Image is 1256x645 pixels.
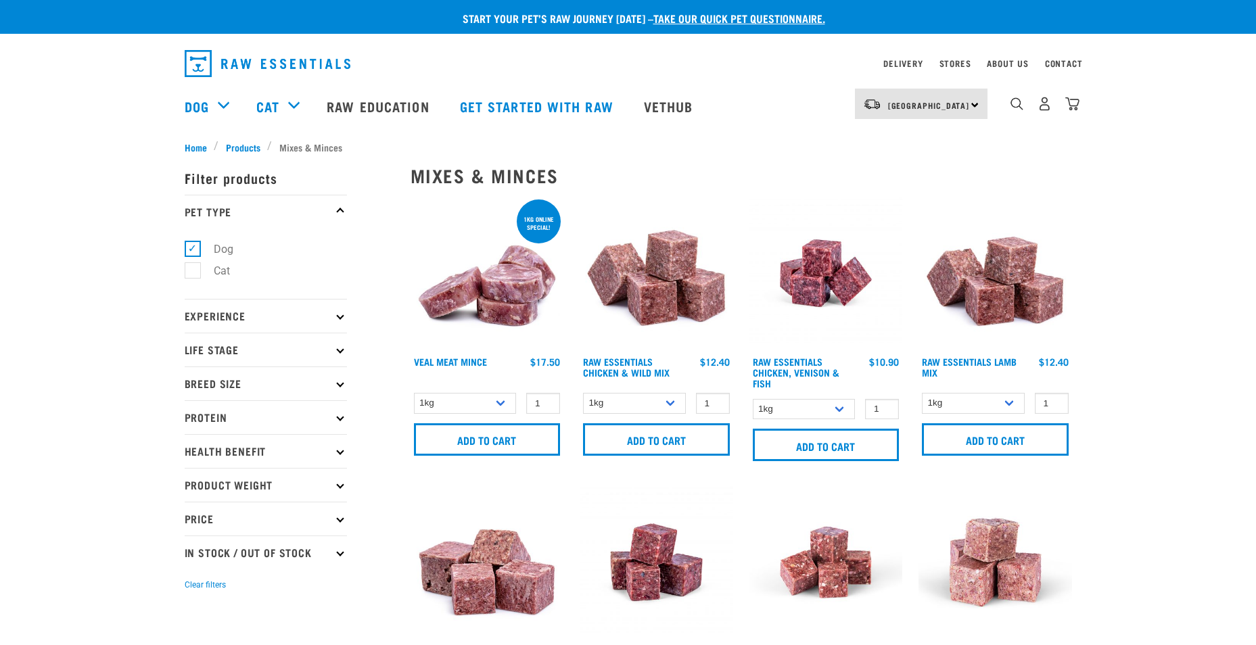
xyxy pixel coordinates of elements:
[185,333,347,366] p: Life Stage
[753,359,839,385] a: Raw Essentials Chicken, Venison & Fish
[1039,356,1069,367] div: $12.40
[1065,97,1079,111] img: home-icon@2x.png
[517,209,561,237] div: 1kg online special!
[1038,97,1052,111] img: user.png
[218,140,267,154] a: Products
[411,165,1072,186] h2: Mixes & Minces
[939,61,971,66] a: Stores
[192,241,239,258] label: Dog
[696,393,730,414] input: 1
[185,140,1072,154] nav: breadcrumbs
[185,366,347,400] p: Breed Size
[414,359,487,364] a: Veal Meat Mince
[883,61,923,66] a: Delivery
[313,79,446,133] a: Raw Education
[1010,97,1023,110] img: home-icon-1@2x.png
[192,262,235,279] label: Cat
[414,423,561,456] input: Add to cart
[411,485,564,639] img: 1113 RE Venison Mix 01
[226,140,260,154] span: Products
[863,98,881,110] img: van-moving.png
[185,140,214,154] a: Home
[185,434,347,468] p: Health Benefit
[185,535,347,569] p: In Stock / Out Of Stock
[922,423,1069,456] input: Add to cart
[530,356,560,367] div: $17.50
[185,400,347,434] p: Protein
[653,15,825,21] a: take our quick pet questionnaire.
[1045,61,1083,66] a: Contact
[185,96,209,116] a: Dog
[185,299,347,333] p: Experience
[185,502,347,535] p: Price
[583,423,730,456] input: Add to cart
[174,45,1083,82] nav: dropdown navigation
[749,197,903,350] img: Chicken Venison mix 1655
[987,61,1028,66] a: About Us
[185,579,226,591] button: Clear filters
[580,485,733,639] img: Venison Egg 1616
[526,393,560,414] input: 1
[446,79,630,133] a: Get started with Raw
[411,197,564,350] img: 1160 Veal Meat Mince Medallions 01
[922,359,1017,375] a: Raw Essentials Lamb Mix
[753,429,900,461] input: Add to cart
[865,399,899,420] input: 1
[700,356,730,367] div: $12.40
[918,485,1072,639] img: Goat M Ix 38448
[185,140,207,154] span: Home
[888,103,970,107] span: [GEOGRAPHIC_DATA]
[256,96,279,116] a: Cat
[185,468,347,502] p: Product Weight
[869,356,899,367] div: $10.90
[185,50,350,77] img: Raw Essentials Logo
[918,197,1072,350] img: ?1041 RE Lamb Mix 01
[583,359,670,375] a: Raw Essentials Chicken & Wild Mix
[185,195,347,229] p: Pet Type
[185,161,347,195] p: Filter products
[749,485,903,639] img: Beef Mackerel 1
[1035,393,1069,414] input: 1
[580,197,733,350] img: Pile Of Cubed Chicken Wild Meat Mix
[630,79,710,133] a: Vethub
